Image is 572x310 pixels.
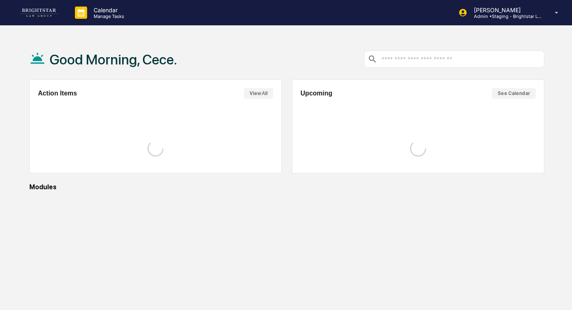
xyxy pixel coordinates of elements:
p: [PERSON_NAME] [467,7,543,13]
h2: Upcoming [300,90,332,97]
button: View All [244,88,273,99]
button: See Calendar [492,88,536,99]
h2: Action Items [38,90,77,97]
h1: Good Morning, Cece. [50,51,177,68]
div: Modules [29,183,544,191]
p: Manage Tasks [87,13,128,19]
p: Admin • Staging - Brightstar Law Group [467,13,543,19]
img: logo [20,9,59,17]
p: Calendar [87,7,128,13]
